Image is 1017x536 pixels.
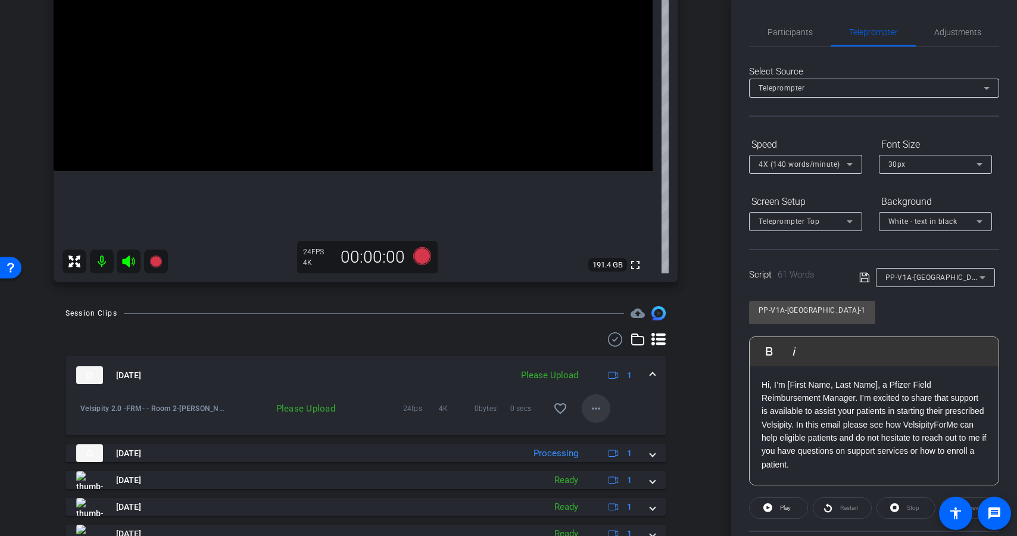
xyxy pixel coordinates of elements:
span: 30px [888,160,906,169]
span: 4K [439,403,475,415]
span: [DATE] [116,369,141,382]
span: Teleprompter Top [759,217,819,226]
span: 0 secs [510,403,546,415]
span: Play [780,504,791,511]
mat-icon: cloud_upload [631,306,645,320]
div: Please Upload [226,403,341,415]
img: thumb-nail [76,366,103,384]
img: thumb-nail [76,471,103,489]
span: Teleprompter [759,84,804,92]
div: Please Upload [515,369,584,382]
span: [DATE] [116,501,141,513]
p: Hi, I’m [First Name, Last Name], a Pfizer Field Reimbursement Manager. I’m excited to share that ... [762,378,987,472]
div: 4K [303,258,333,267]
div: Ready [548,500,584,514]
div: Select Source [749,65,999,79]
mat-icon: fullscreen [628,258,642,272]
span: [DATE] [116,474,141,487]
img: thumb-nail [76,498,103,516]
img: Session clips [651,306,666,320]
div: Session Clips [65,307,117,319]
div: Background [879,192,992,212]
span: Teleprompter [849,28,898,36]
mat-expansion-panel-header: thumb-nail[DATE]Ready1 [65,498,666,516]
span: 1 [627,369,632,382]
mat-icon: accessibility [949,506,963,521]
div: 00:00:00 [333,247,413,267]
span: FPS [311,248,324,256]
span: Velsipity 2.0 -FRM- - Room 2-[PERSON_NAME]-2025-10-13-16-16-17-539-0 [80,403,226,415]
span: Adjustments [934,28,981,36]
mat-expansion-panel-header: thumb-nail[DATE]Please Upload1 [65,356,666,394]
span: 1 [627,474,632,487]
mat-expansion-panel-header: thumb-nail[DATE]Ready1 [65,471,666,489]
div: Speed [749,135,862,155]
span: 1 [627,447,632,460]
span: White - text in black [888,217,957,226]
div: Font Size [879,135,992,155]
span: 191.4 GB [588,258,627,272]
span: 1 [627,501,632,513]
div: Script [749,268,843,282]
span: [DATE] [116,447,141,460]
input: Title [759,303,866,317]
div: Processing [528,447,584,460]
img: thumb-nail [76,444,103,462]
div: Ready [548,473,584,487]
span: 24fps [403,403,439,415]
div: Screen Setup [749,192,862,212]
mat-icon: more_horiz [589,401,603,416]
mat-icon: message [987,506,1002,521]
span: 0bytes [475,403,510,415]
div: 24 [303,247,333,257]
span: Destinations for your clips [631,306,645,320]
mat-expansion-panel-header: thumb-nail[DATE]Processing1 [65,444,666,462]
div: thumb-nail[DATE]Please Upload1 [65,394,666,435]
mat-icon: favorite_border [553,401,567,416]
span: 4X (140 words/minute) [759,160,840,169]
span: Participants [768,28,813,36]
button: Play [749,497,808,519]
span: 61 Words [778,269,815,280]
